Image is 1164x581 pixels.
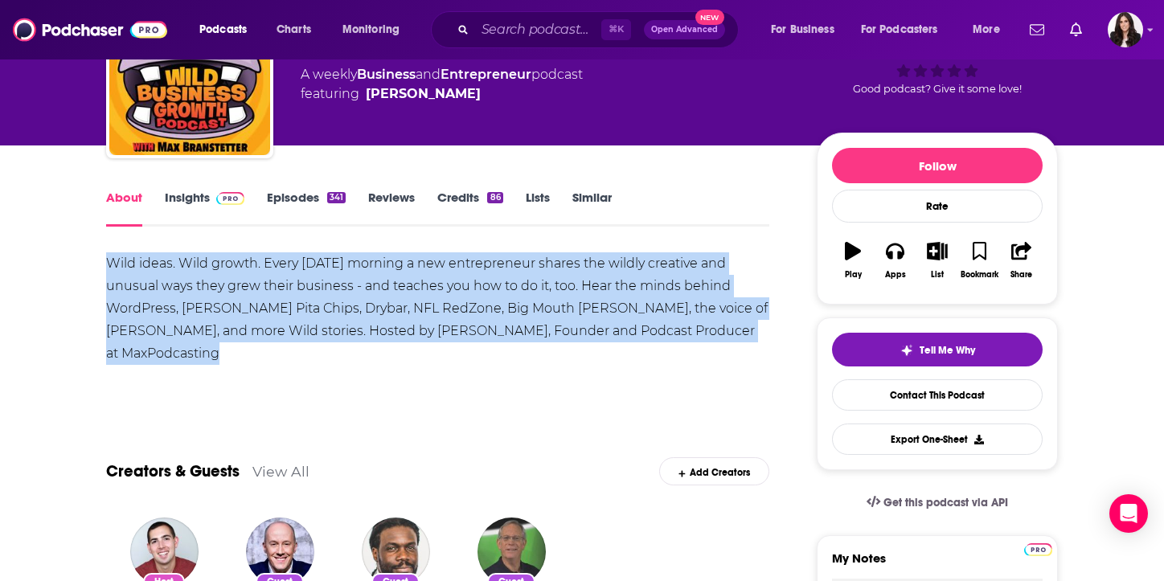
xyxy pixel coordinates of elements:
a: About [106,190,142,227]
button: Play [832,231,874,289]
button: Follow [832,148,1043,183]
div: A weekly podcast [301,65,583,104]
a: View All [252,463,309,480]
a: Episodes341 [267,190,346,227]
button: Export One-Sheet [832,423,1043,455]
a: Similar [572,190,612,227]
button: Open AdvancedNew [644,20,725,39]
a: Entrepreneur [441,67,531,82]
a: Show notifications dropdown [1023,16,1051,43]
img: tell me why sparkle [900,344,913,357]
img: Podchaser Pro [216,192,244,205]
button: open menu [331,17,420,43]
button: open menu [760,17,855,43]
a: Lists [526,190,550,227]
span: Get this podcast via API [883,496,1008,509]
span: and [416,67,441,82]
div: Play [845,270,862,280]
button: Bookmark [958,231,1000,289]
input: Search podcasts, credits, & more... [475,17,601,43]
button: open menu [188,17,268,43]
img: Podchaser - Follow, Share and Rate Podcasts [13,14,167,45]
a: Contact This Podcast [832,379,1043,411]
div: Share [1010,270,1032,280]
span: Good podcast? Give it some love! [853,83,1022,95]
a: Creators & Guests [106,461,240,481]
div: Bookmark [961,270,998,280]
button: List [916,231,958,289]
span: Podcasts [199,18,247,41]
button: tell me why sparkleTell Me Why [832,333,1043,366]
a: Show notifications dropdown [1064,16,1088,43]
span: Logged in as RebeccaShapiro [1108,12,1143,47]
img: User Profile [1108,12,1143,47]
a: Reviews [368,190,415,227]
a: Get this podcast via API [854,483,1021,522]
div: Apps [885,270,906,280]
div: Wild ideas. Wild growth. Every [DATE] morning a new entrepreneur shares the wildly creative and u... [106,252,769,365]
span: More [973,18,1000,41]
span: ⌘ K [601,19,631,40]
a: Pro website [1024,541,1052,556]
a: Max Branstetter [366,84,481,104]
div: Rate [832,190,1043,223]
a: Business [357,67,416,82]
a: Credits86 [437,190,502,227]
span: Open Advanced [651,26,718,34]
a: Charts [266,17,321,43]
div: Open Intercom Messenger [1109,494,1148,533]
button: Share [1001,231,1043,289]
span: Monitoring [342,18,400,41]
button: Apps [874,231,916,289]
div: 86 [487,192,502,203]
a: InsightsPodchaser Pro [165,190,244,227]
span: Tell Me Why [920,344,975,357]
label: My Notes [832,550,1043,579]
div: List [931,270,944,280]
span: New [695,10,724,25]
span: For Business [771,18,834,41]
button: open menu [850,17,961,43]
button: Show profile menu [1108,12,1143,47]
div: Add Creators [659,457,769,485]
span: Charts [277,18,311,41]
img: Podchaser Pro [1024,543,1052,556]
span: For Podcasters [861,18,938,41]
button: open menu [961,17,1020,43]
span: featuring [301,84,583,104]
div: 341 [327,192,346,203]
div: Search podcasts, credits, & more... [446,11,754,48]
